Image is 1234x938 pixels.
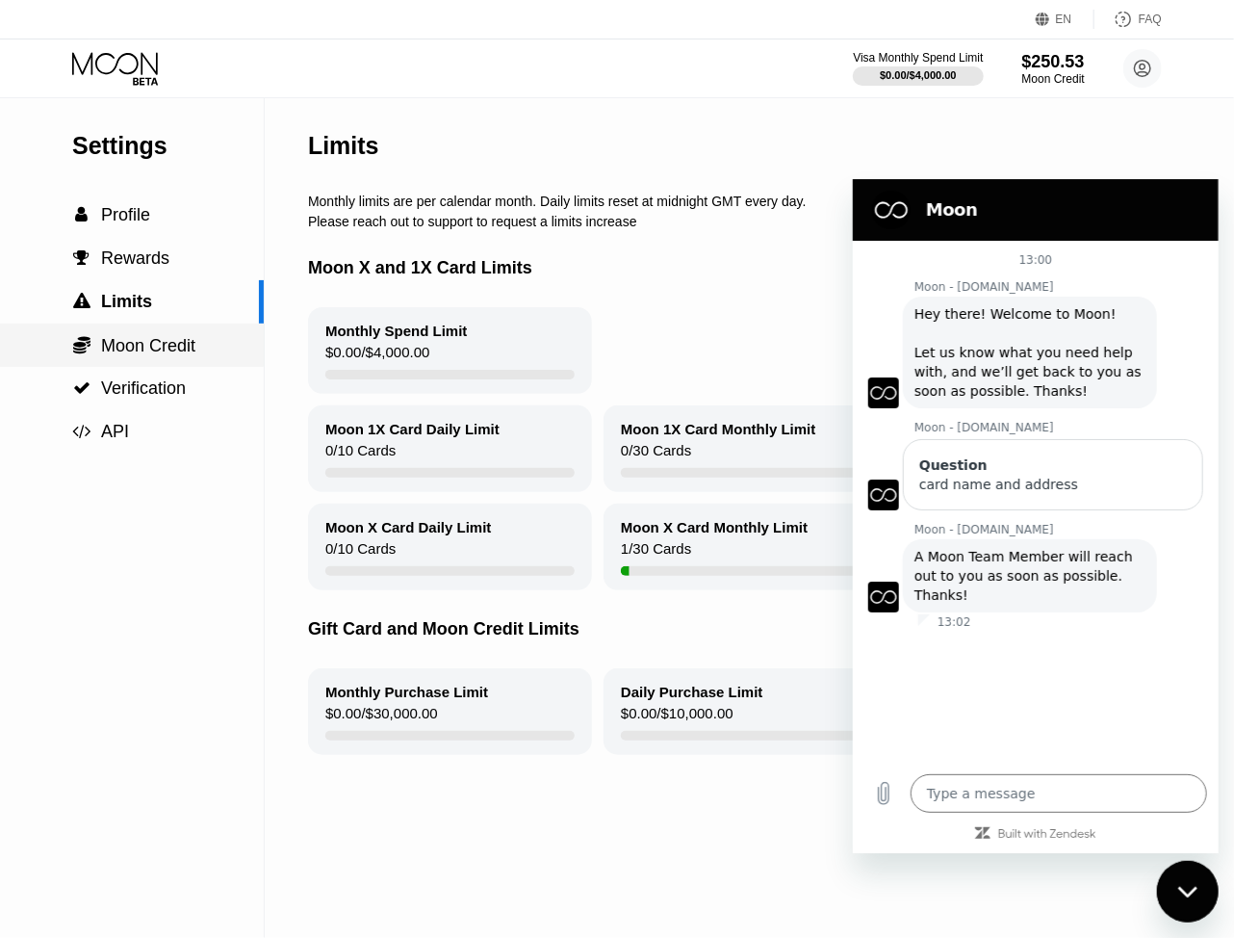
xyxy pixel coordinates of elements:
div: $0.00 / $30,000.00 [325,705,438,731]
div: FAQ [1139,13,1162,26]
iframe: Messaging window [853,179,1219,853]
div: Moon X Card Daily Limit [325,519,492,535]
div: $0.00 / $4,000.00 [325,344,429,370]
span: Verification [101,378,186,398]
div:  [72,379,91,397]
div: 1 / 30 Cards [621,540,691,566]
span:  [76,206,89,223]
span: Rewards [101,248,169,268]
div: Limits [308,132,379,160]
span:  [73,335,90,354]
div:  [72,293,91,310]
div: Settings [72,132,264,160]
span:  [73,423,91,440]
div:  [72,249,91,267]
div: 0 / 30 Cards [621,442,691,468]
div: FAQ [1094,10,1162,29]
div: Monthly Spend Limit [325,323,468,339]
div: $0.00 / $4,000.00 [880,69,957,81]
div: $250.53 [1022,52,1085,72]
div: Moon X Card Monthly Limit [621,519,808,535]
div:  [72,335,91,354]
span:  [74,249,90,267]
div: 0 / 10 Cards [325,540,396,566]
div: EN [1036,10,1094,29]
span:  [73,293,90,310]
div: Daily Purchase Limit [621,684,763,700]
span: API [101,422,129,441]
div: EN [1056,13,1072,26]
span: Moon Credit [101,336,195,355]
div: Monthly Purchase Limit [325,684,488,700]
div: Moon Credit [1022,72,1085,86]
span:  [73,379,90,397]
div:  [72,206,91,223]
span: Profile [101,205,150,224]
div: $250.53Moon Credit [1022,52,1085,86]
div: $0.00 / $10,000.00 [621,705,733,731]
div: Visa Monthly Spend Limit$0.00/$4,000.00 [853,51,983,86]
div: Visa Monthly Spend Limit [853,51,983,65]
div: Moon 1X Card Monthly Limit [621,421,816,437]
div: Moon 1X Card Daily Limit [325,421,500,437]
div:  [72,423,91,440]
div: 0 / 10 Cards [325,442,396,468]
iframe: Button to launch messaging window, conversation in progress [1157,861,1219,923]
span: Limits [101,292,152,311]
